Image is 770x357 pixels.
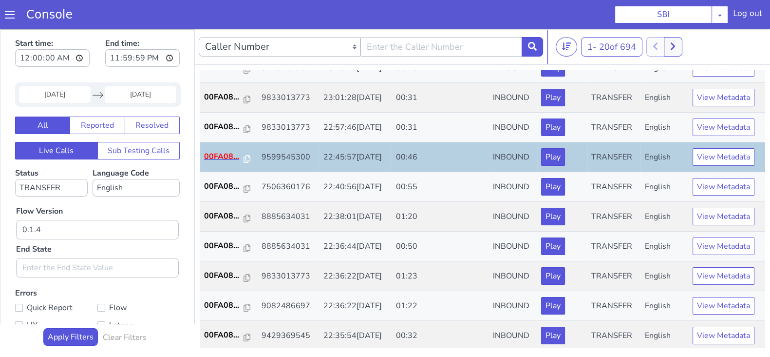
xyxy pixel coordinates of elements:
label: Quick Report [15,272,97,285]
p: 00FA08... [204,300,244,312]
td: 7506360176 [258,143,319,173]
label: Language Code [93,139,180,167]
div: Log out [733,8,762,23]
span: 20 of 694 [599,12,636,23]
select: Language Code [93,150,180,167]
td: English [640,113,688,143]
td: 22:36:22[DATE] [319,232,392,262]
button: View Metadata [693,149,754,166]
button: Play [541,89,565,107]
td: INBOUND [489,173,538,202]
td: English [640,173,688,202]
a: 00FA08... [204,62,254,74]
td: English [640,202,688,232]
td: INBOUND [489,143,538,173]
input: Enter the Caller Number [360,8,522,27]
a: 00FA08... [204,211,254,222]
h6: Clear Filters [103,304,147,313]
button: View Metadata [693,208,754,226]
td: TRANSFER [587,54,640,83]
button: Play [541,238,565,256]
td: 22:57:46[DATE] [319,83,392,113]
button: Play [541,297,565,315]
td: 23:01:28[DATE] [319,54,392,83]
td: 22:36:22[DATE] [319,262,392,292]
td: INBOUND [489,54,538,83]
button: Play [541,178,565,196]
input: End Date [105,57,176,74]
td: English [640,83,688,113]
input: Start Date [19,57,91,74]
td: TRANSFER [587,262,640,292]
td: INBOUND [489,292,538,321]
td: 8885634031 [258,173,319,202]
button: View Metadata [693,89,754,107]
td: 9429369545 [258,292,319,321]
button: Play [541,119,565,137]
td: TRANSFER [587,173,640,202]
td: 9833013773 [258,232,319,262]
label: Latency [97,289,180,303]
a: 00FA08... [204,92,254,103]
a: 00FA08... [204,300,254,312]
td: 01:22 [392,262,488,292]
td: 9833013773 [258,83,319,113]
p: 00FA08... [204,151,244,163]
input: Enter the Flow Version ID [16,191,179,210]
td: English [640,232,688,262]
p: 00FA08... [204,240,244,252]
a: 00FA08... [204,240,254,252]
label: End State [16,214,52,226]
td: 22:45:57[DATE] [319,113,392,143]
button: Reported [70,87,125,105]
td: English [640,262,688,292]
td: English [640,292,688,321]
button: View Metadata [693,119,754,137]
p: 00FA08... [204,181,244,193]
td: 9599545300 [258,113,319,143]
label: UX [15,289,97,303]
td: 9082486697 [258,262,319,292]
button: Play [541,268,565,285]
td: English [640,54,688,83]
label: End time: [105,5,180,40]
td: 00:31 [392,54,488,83]
td: TRANSFER [587,202,640,232]
a: Console [15,8,84,21]
td: English [640,143,688,173]
label: Flow [97,272,180,285]
p: 00FA08... [204,92,244,103]
td: TRANSFER [587,232,640,262]
td: INBOUND [489,262,538,292]
button: Resolved [125,87,180,105]
p: 00FA08... [204,121,244,133]
button: SBI [615,6,712,23]
button: Live Calls [15,113,98,130]
p: 00FA08... [204,211,244,222]
label: Status [15,139,88,167]
button: 1- 20of 694 [581,8,642,27]
label: Flow Version [16,176,63,188]
td: TRANSFER [587,83,640,113]
button: Apply Filters [43,299,98,317]
td: 00:50 [392,202,488,232]
label: Start time: [15,5,90,40]
button: Play [541,149,565,166]
button: View Metadata [693,238,754,256]
p: 00FA08... [204,62,244,74]
input: Enter the End State Value [16,229,179,248]
td: 22:40:56[DATE] [319,143,392,173]
td: TRANSFER [587,143,640,173]
input: Start time: [15,20,90,38]
td: 9833013773 [258,54,319,83]
td: 00:31 [392,83,488,113]
td: INBOUND [489,83,538,113]
button: Play [541,59,565,77]
button: View Metadata [693,268,754,285]
td: 00:32 [392,292,488,321]
td: 01:20 [392,173,488,202]
a: 00FA08... [204,181,254,193]
button: All [15,87,70,105]
td: 22:35:54[DATE] [319,292,392,321]
button: View Metadata [693,297,754,315]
